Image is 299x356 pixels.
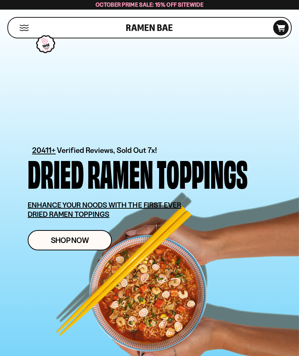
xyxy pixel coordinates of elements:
[96,1,203,8] span: October Prime Sale: 15% off Sitewide
[28,201,181,219] u: ENHANCE YOUR NOODS WITH THE FIRST EVER DRIED RAMEN TOPPINGS
[87,156,153,189] div: Ramen
[32,144,56,156] span: 20411+
[51,236,89,244] span: Shop Now
[57,146,157,155] span: Verified Reviews, Sold Out 7x!
[28,230,112,250] a: Shop Now
[28,156,84,189] div: Dried
[19,25,29,31] button: Mobile Menu Trigger
[157,156,248,189] div: Toppings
